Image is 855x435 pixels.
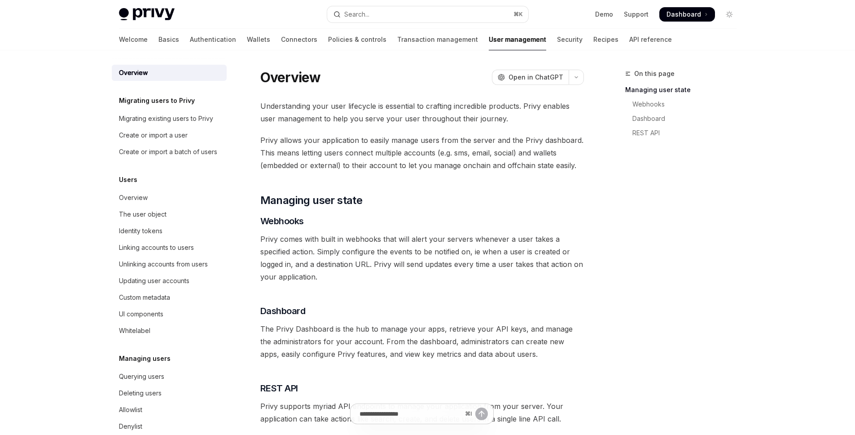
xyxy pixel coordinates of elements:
div: Identity tokens [119,226,162,236]
span: Managing user state [260,193,363,208]
a: Managing user state [625,83,744,97]
a: Deleting users [112,385,227,401]
input: Ask a question... [360,404,461,424]
div: Querying users [119,371,164,382]
a: API reference [629,29,672,50]
a: Connectors [281,29,317,50]
div: Overview [119,192,148,203]
a: Querying users [112,368,227,385]
a: Create or import a user [112,127,227,143]
a: Whitelabel [112,323,227,339]
span: Privy comes with built in webhooks that will alert your servers whenever a user takes a specified... [260,233,584,283]
h1: Overview [260,69,321,85]
div: Updating user accounts [119,275,189,286]
div: Unlinking accounts from users [119,259,208,270]
div: Search... [344,9,369,20]
a: Migrating existing users to Privy [112,111,227,127]
a: REST API [625,126,744,140]
h5: Managing users [119,353,171,364]
a: Welcome [119,29,148,50]
span: On this page [634,68,675,79]
a: Basics [158,29,179,50]
a: Authentication [190,29,236,50]
a: Identity tokens [112,223,227,239]
button: Open search [327,6,528,22]
a: Demo [595,10,613,19]
div: Create or import a batch of users [119,146,217,157]
div: The user object [119,209,167,220]
span: Understanding your user lifecycle is essential to crafting incredible products. Privy enables use... [260,100,584,125]
div: Whitelabel [119,325,150,336]
a: Dashboard [625,111,744,126]
div: Overview [119,67,148,78]
h5: Migrating users to Privy [119,95,195,106]
a: User management [489,29,546,50]
a: Linking accounts to users [112,240,227,256]
button: Open in ChatGPT [492,70,569,85]
a: Transaction management [397,29,478,50]
span: Privy supports myriad API endpoints to manage your application from your server. Your application... [260,400,584,425]
span: REST API [260,382,298,395]
span: Webhooks [260,215,304,227]
span: Open in ChatGPT [509,73,563,82]
a: Support [624,10,649,19]
div: Denylist [119,421,142,432]
span: ⌘ K [513,11,523,18]
a: Recipes [593,29,618,50]
a: Dashboard [659,7,715,22]
span: Dashboard [666,10,701,19]
span: Dashboard [260,305,306,317]
a: Wallets [247,29,270,50]
div: Migrating existing users to Privy [119,113,213,124]
a: Policies & controls [328,29,386,50]
a: Security [557,29,583,50]
a: Custom metadata [112,289,227,306]
button: Toggle dark mode [722,7,737,22]
div: UI components [119,309,163,320]
h5: Users [119,174,137,185]
span: The Privy Dashboard is the hub to manage your apps, retrieve your API keys, and manage the admini... [260,323,584,360]
a: Overview [112,65,227,81]
span: Privy allows your application to easily manage users from the server and the Privy dashboard. Thi... [260,134,584,172]
div: Linking accounts to users [119,242,194,253]
a: Webhooks [625,97,744,111]
button: Send message [475,408,488,420]
a: UI components [112,306,227,322]
a: Allowlist [112,402,227,418]
div: Deleting users [119,388,162,399]
div: Create or import a user [119,130,188,141]
div: Allowlist [119,404,142,415]
img: light logo [119,8,175,21]
div: Custom metadata [119,292,170,303]
a: Unlinking accounts from users [112,256,227,272]
a: The user object [112,206,227,222]
a: Create or import a batch of users [112,144,227,160]
a: Overview [112,190,227,206]
a: Denylist [112,418,227,435]
a: Updating user accounts [112,273,227,289]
